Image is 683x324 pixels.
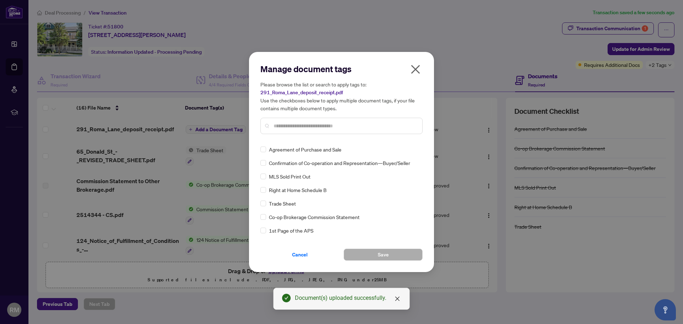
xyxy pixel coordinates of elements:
span: Cancel [292,249,308,260]
h5: Please browse the list or search to apply tags to: Use the checkboxes below to apply multiple doc... [260,80,423,112]
span: Co-op Brokerage Commission Statement [269,213,360,221]
button: Save [344,249,423,261]
span: 1st Page of the APS [269,227,313,234]
span: Trade Sheet [269,200,296,207]
div: Document(s) uploaded successfully. [295,294,401,302]
a: Close [393,295,401,303]
h2: Manage document tags [260,63,423,75]
span: Confirmation of Co-operation and Representation—Buyer/Seller [269,159,410,167]
button: Cancel [260,249,339,261]
button: Open asap [655,299,676,320]
span: close [410,64,421,75]
span: close [395,296,400,302]
span: 291_Roma_Lane_deposit_receipt.pdf [260,89,343,96]
span: Agreement of Purchase and Sale [269,145,341,153]
span: check-circle [282,294,291,302]
span: MLS Sold Print Out [269,172,311,180]
span: Right at Home Schedule B [269,186,327,194]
